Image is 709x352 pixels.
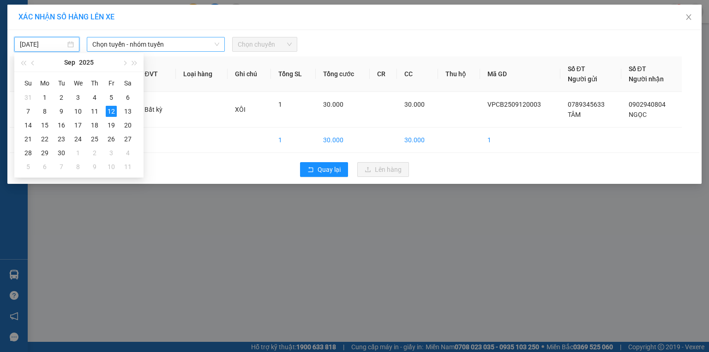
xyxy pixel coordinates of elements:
[20,39,66,49] input: 12/09/2025
[86,132,103,146] td: 2025-09-25
[103,76,120,91] th: Fr
[568,111,581,118] span: TÂM
[238,37,292,51] span: Chọn chuyến
[72,106,84,117] div: 10
[480,127,560,153] td: 1
[176,56,228,92] th: Loại hàng
[122,106,133,117] div: 13
[70,104,86,118] td: 2025-09-10
[629,101,666,108] span: 0902940804
[106,161,117,172] div: 10
[316,127,369,153] td: 30.000
[122,92,133,103] div: 6
[53,76,70,91] th: Tu
[103,118,120,132] td: 2025-09-19
[72,161,84,172] div: 8
[72,147,84,158] div: 1
[23,161,34,172] div: 5
[86,160,103,174] td: 2025-10-09
[20,118,36,132] td: 2025-09-14
[79,53,94,72] button: 2025
[122,161,133,172] div: 11
[20,91,36,104] td: 2025-08-31
[568,65,585,73] span: Số ĐT
[106,92,117,103] div: 5
[103,104,120,118] td: 2025-09-12
[271,127,316,153] td: 1
[438,56,480,92] th: Thu hộ
[56,106,67,117] div: 9
[53,91,70,104] td: 2025-09-02
[120,91,136,104] td: 2025-09-06
[235,106,246,113] span: XÔI
[120,118,136,132] td: 2025-09-20
[122,147,133,158] div: 4
[89,147,100,158] div: 2
[56,120,67,131] div: 16
[89,106,100,117] div: 11
[89,120,100,131] div: 18
[300,162,348,177] button: rollbackQuay lại
[86,76,103,91] th: Th
[120,76,136,91] th: Sa
[86,118,103,132] td: 2025-09-18
[23,147,34,158] div: 28
[20,104,36,118] td: 2025-09-07
[103,132,120,146] td: 2025-09-26
[120,104,136,118] td: 2025-09-13
[36,118,53,132] td: 2025-09-15
[39,106,50,117] div: 8
[53,118,70,132] td: 2025-09-16
[487,101,541,108] span: VPCB2509120003
[629,65,646,73] span: Số ĐT
[56,147,67,158] div: 30
[316,56,369,92] th: Tổng cước
[271,56,316,92] th: Tổng SL
[106,106,117,117] div: 12
[56,92,67,103] div: 2
[122,120,133,131] div: 20
[64,53,75,72] button: Sep
[307,166,314,174] span: rollback
[36,160,53,174] td: 2025-10-06
[56,134,67,145] div: 23
[404,101,425,108] span: 30.000
[56,161,67,172] div: 7
[103,146,120,160] td: 2025-10-03
[228,56,271,92] th: Ghi chú
[568,101,605,108] span: 0789345633
[357,162,409,177] button: uploadLên hàng
[318,164,341,175] span: Quay lại
[36,76,53,91] th: Mo
[20,160,36,174] td: 2025-10-05
[89,161,100,172] div: 9
[120,146,136,160] td: 2025-10-04
[86,146,103,160] td: 2025-10-02
[70,146,86,160] td: 2025-10-01
[120,160,136,174] td: 2025-10-11
[23,120,34,131] div: 14
[10,92,41,127] td: 1
[72,134,84,145] div: 24
[323,101,343,108] span: 30.000
[23,106,34,117] div: 7
[676,5,702,30] button: Close
[106,134,117,145] div: 26
[20,132,36,146] td: 2025-09-21
[53,132,70,146] td: 2025-09-23
[397,56,438,92] th: CC
[106,147,117,158] div: 3
[53,146,70,160] td: 2025-09-30
[397,127,438,153] td: 30.000
[122,134,133,145] div: 27
[20,76,36,91] th: Su
[214,42,220,47] span: down
[70,160,86,174] td: 2025-10-08
[39,120,50,131] div: 15
[89,134,100,145] div: 25
[103,91,120,104] td: 2025-09-05
[36,146,53,160] td: 2025-09-29
[23,134,34,145] div: 21
[629,75,664,83] span: Người nhận
[72,120,84,131] div: 17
